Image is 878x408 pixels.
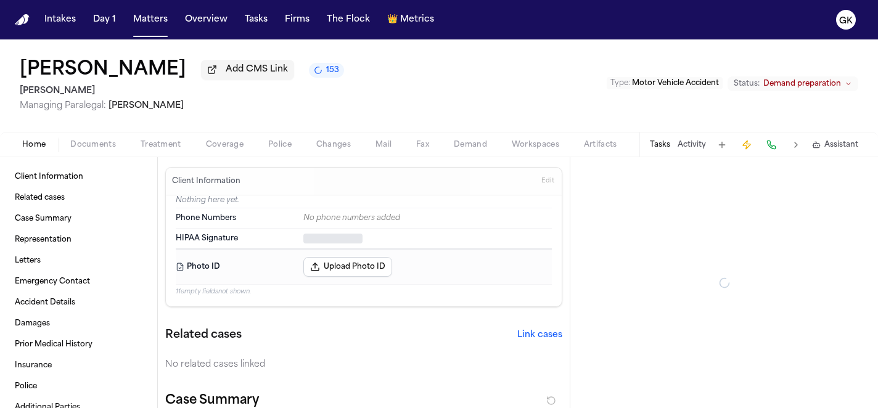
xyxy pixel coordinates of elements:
[10,188,147,208] a: Related cases
[39,9,81,31] button: Intakes
[268,140,292,150] span: Police
[607,77,723,89] button: Edit Type: Motor Vehicle Accident
[10,377,147,396] a: Police
[734,79,760,89] span: Status:
[22,140,46,150] span: Home
[240,9,273,31] button: Tasks
[10,335,147,354] a: Prior Medical History
[226,63,288,76] span: Add CMS Link
[176,195,552,208] p: Nothing here yet.
[176,287,552,296] p: 11 empty fields not shown.
[316,140,351,150] span: Changes
[738,136,755,153] button: Create Immediate Task
[303,257,392,277] button: Upload Photo ID
[176,234,296,243] dt: HIPAA Signature
[512,140,559,150] span: Workspaces
[206,140,244,150] span: Coverage
[322,9,375,31] button: The Flock
[20,84,344,99] h2: [PERSON_NAME]
[165,359,562,371] div: No related cases linked
[517,329,562,341] button: Link cases
[141,140,181,150] span: Treatment
[610,80,630,87] span: Type :
[15,14,30,26] a: Home
[109,101,184,110] span: [PERSON_NAME]
[10,230,147,250] a: Representation
[10,314,147,333] a: Damages
[713,136,731,153] button: Add Task
[538,171,558,191] button: Edit
[170,176,243,186] h3: Client Information
[10,293,147,312] a: Accident Details
[763,136,780,153] button: Make a Call
[10,167,147,187] a: Client Information
[10,356,147,375] a: Insurance
[10,251,147,271] a: Letters
[303,213,552,223] div: No phone numbers added
[201,60,294,80] button: Add CMS Link
[650,140,670,150] button: Tasks
[10,209,147,229] a: Case Summary
[20,59,186,81] h1: [PERSON_NAME]
[763,79,841,89] span: Demand preparation
[176,257,296,277] dt: Photo ID
[165,327,242,344] h2: Related cases
[128,9,173,31] button: Matters
[180,9,232,31] button: Overview
[20,101,106,110] span: Managing Paralegal:
[10,272,147,292] a: Emergency Contact
[15,14,30,26] img: Finch Logo
[280,9,314,31] button: Firms
[678,140,706,150] button: Activity
[812,140,858,150] button: Assistant
[382,9,439,31] button: crownMetrics
[632,80,719,87] span: Motor Vehicle Accident
[88,9,121,31] button: Day 1
[70,140,116,150] span: Documents
[584,140,617,150] span: Artifacts
[454,140,487,150] span: Demand
[309,63,344,78] button: 153 active tasks
[375,140,392,150] span: Mail
[20,59,186,81] button: Edit matter name
[541,177,554,186] span: Edit
[326,65,339,75] span: 153
[416,140,429,150] span: Fax
[728,76,858,91] button: Change status from Demand preparation
[176,213,236,223] span: Phone Numbers
[824,140,858,150] span: Assistant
